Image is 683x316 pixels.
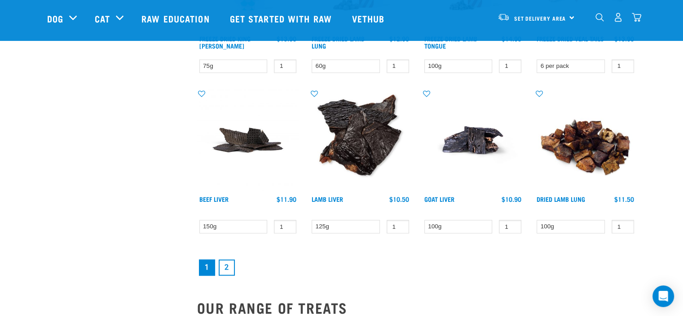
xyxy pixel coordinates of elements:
a: Dog [47,12,63,25]
img: home-icon@2x.png [632,13,641,22]
a: Beef Liver [199,197,229,200]
h2: OUR RANGE OF TREATS [197,299,636,316]
input: 1 [499,220,521,234]
img: van-moving.png [498,13,510,21]
a: Lamb Liver [312,197,343,200]
input: 1 [387,220,409,234]
a: Cat [95,12,110,25]
div: $11.90 [277,196,296,203]
img: Beef Liver [197,89,299,191]
a: Vethub [343,0,396,36]
span: Set Delivery Area [514,17,566,20]
input: 1 [274,220,296,234]
div: $10.90 [502,196,521,203]
a: Get started with Raw [221,0,343,36]
a: Page 1 [199,259,215,276]
input: 1 [612,59,634,73]
nav: pagination [197,258,636,277]
a: Freeze Dried Lamb Lung [312,37,365,47]
a: Dried Lamb Lung [537,197,585,200]
a: Raw Education [132,0,220,36]
div: $11.50 [614,196,634,203]
div: Open Intercom Messenger [652,285,674,307]
input: 1 [499,59,521,73]
a: Goat Liver [424,197,454,200]
input: 1 [274,59,296,73]
img: Beef Liver and Lamb Liver Treats [309,89,411,191]
img: home-icon-1@2x.png [595,13,604,22]
img: user.png [613,13,623,22]
a: Freeze Dried King [PERSON_NAME] [199,37,251,47]
a: Freeze Dried Lamb Tongue [424,37,477,47]
a: Goto page 2 [219,259,235,276]
input: 1 [387,59,409,73]
img: Goat Liver [422,89,524,191]
input: 1 [612,220,634,234]
img: Pile Of Dried Lamb Lungs For Pets [534,89,636,191]
div: $10.50 [389,196,409,203]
